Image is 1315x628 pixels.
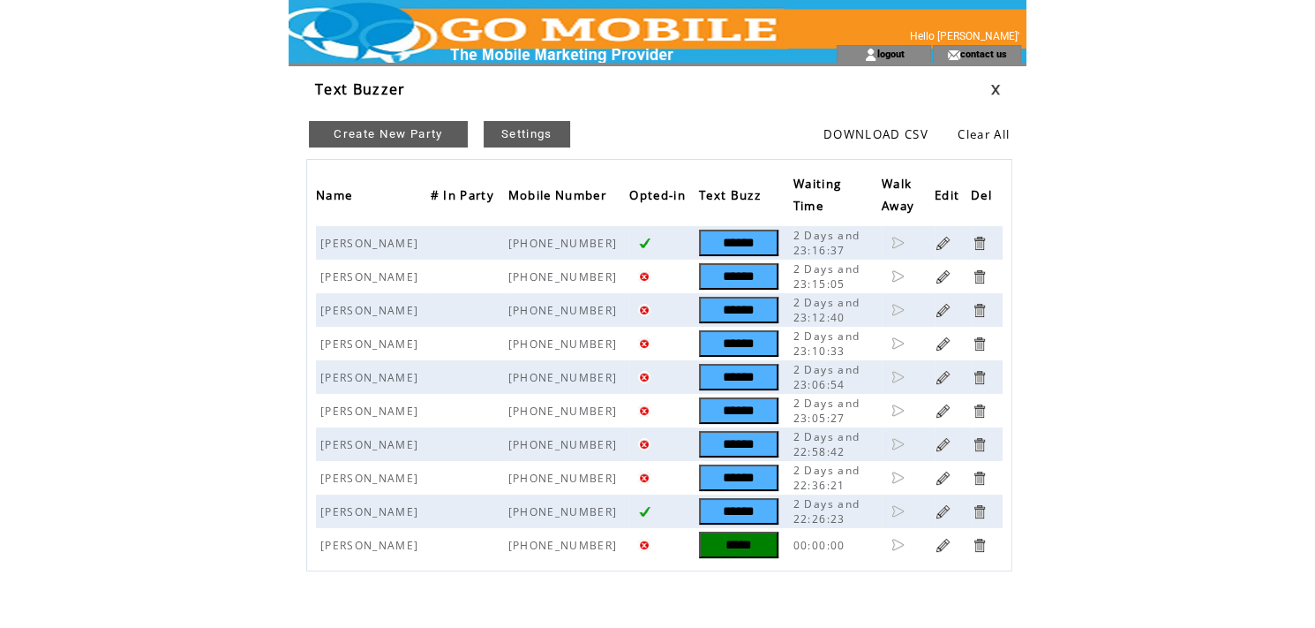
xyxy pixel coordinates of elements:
span: [PHONE_NUMBER] [508,538,622,553]
span: [PERSON_NAME] [320,269,423,284]
a: Click to set as walk away [890,269,905,284]
a: Click to delete [971,369,988,386]
a: Click to set as walk away [890,303,905,317]
a: Click to edit [935,436,951,453]
span: [PHONE_NUMBER] [508,236,622,251]
span: 2 Days and 23:10:33 [793,329,860,359]
span: # In Party [431,183,499,212]
span: [PERSON_NAME] [320,370,423,385]
span: 2 Days and 22:58:42 [793,429,860,459]
a: Click to delete [971,336,988,352]
span: [PERSON_NAME] [320,504,423,519]
span: Walk Away [882,171,919,223]
span: Mobile Number [508,183,611,212]
a: Click to edit [935,336,951,352]
span: 2 Days and 23:12:40 [793,295,860,325]
a: Click to set as walk away [890,504,905,518]
span: [PHONE_NUMBER] [508,471,622,486]
a: Create New Party [309,121,468,148]
span: 2 Days and 23:06:54 [793,362,860,392]
a: Click to edit [935,369,951,386]
a: Clear All [958,126,1010,142]
span: [PHONE_NUMBER] [508,269,622,284]
a: Click to set as walk away [890,538,905,552]
a: Click to delete [971,470,988,487]
a: Click to edit [935,235,951,252]
a: Settings [484,121,570,148]
a: Click to set as walk away [890,337,905,351]
span: Name [316,183,357,212]
span: Text Buzz [699,183,765,212]
span: 2 Days and 23:05:27 [793,396,860,426]
img: account_icon.gif [864,48,877,62]
img: contact_us_icon.gif [947,48,960,62]
a: Click to set as walk away [890,370,905,384]
a: Click to delete [971,503,988,520]
a: Click to set as walk away [890,236,905,250]
span: Hello [PERSON_NAME]' [910,30,1019,42]
span: 2 Days and 22:26:23 [793,496,860,526]
a: Click to set as walk away [890,471,905,485]
span: Text Buzzer [315,79,406,99]
span: 2 Days and 23:16:37 [793,228,860,258]
a: contact us [960,48,1007,59]
span: [PHONE_NUMBER] [508,370,622,385]
span: [PERSON_NAME] [320,404,423,419]
span: [PHONE_NUMBER] [508,404,622,419]
span: [PERSON_NAME] [320,538,423,553]
a: Click to delete [971,302,988,319]
span: [PHONE_NUMBER] [508,437,622,452]
a: Click to delete [971,537,988,554]
a: Click to delete [971,235,988,252]
span: [PERSON_NAME] [320,303,423,318]
a: Click to edit [935,302,951,319]
a: Click to edit [935,470,951,487]
span: Edit [935,183,964,212]
span: Waiting Time [793,171,841,223]
span: [PHONE_NUMBER] [508,337,622,352]
span: 00:00:00 [793,538,850,553]
span: [PHONE_NUMBER] [508,504,622,519]
span: [PERSON_NAME] [320,337,423,352]
a: Click to set as walk away [890,404,905,418]
a: Click to delete [971,269,988,285]
a: Click to edit [935,269,951,285]
span: Del [971,183,996,212]
span: Opted-in [629,183,690,212]
span: 2 Days and 23:15:05 [793,261,860,291]
a: Click to edit [935,403,951,420]
a: DOWNLOAD CSV [823,126,928,142]
a: Click to delete [971,436,988,453]
a: logout [877,48,905,59]
span: [PHONE_NUMBER] [508,303,622,318]
span: [PERSON_NAME] [320,471,423,486]
a: Click to edit [935,537,951,554]
a: Click to delete [971,403,988,420]
span: [PERSON_NAME] [320,437,423,452]
a: Click to edit [935,503,951,520]
a: Click to set as walk away [890,437,905,451]
span: 2 Days and 22:36:21 [793,463,860,493]
span: [PERSON_NAME] [320,236,423,251]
